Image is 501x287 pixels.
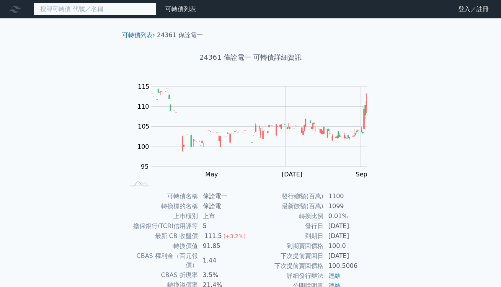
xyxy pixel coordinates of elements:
tspan: Sep [356,171,367,178]
td: 100.0 [324,241,376,251]
td: 轉換標的名稱 [125,201,198,211]
td: 發行日 [251,221,324,231]
td: 下次提前賣回日 [251,251,324,261]
td: 偉詮電 [198,201,251,211]
td: 發行總額(百萬) [251,191,324,201]
td: 1100 [324,191,376,201]
td: 91.85 [198,241,251,251]
td: 最新 CB 收盤價 [125,231,198,241]
td: 100.5006 [324,261,376,271]
g: Chart [134,83,379,178]
td: CBAS 折現率 [125,270,198,280]
a: 可轉債列表 [122,31,153,39]
td: 偉詮電一 [198,191,251,201]
li: 24361 偉詮電一 [157,31,203,40]
tspan: 100 [137,143,149,150]
h1: 24361 偉詮電一 可轉債詳細資訊 [116,52,385,63]
tspan: [DATE] [282,171,302,178]
td: 轉換價值 [125,241,198,251]
td: 可轉債名稱 [125,191,198,201]
td: 擔保銀行/TCRI信用評等 [125,221,198,231]
td: [DATE] [324,231,376,241]
td: 0.01% [324,211,376,221]
tspan: 115 [138,83,150,90]
td: 1.44 [198,251,251,270]
a: 連結 [328,272,341,279]
td: 5 [198,221,251,231]
td: 最新餘額(百萬) [251,201,324,211]
tspan: 105 [138,123,150,130]
td: [DATE] [324,221,376,231]
td: 上市 [198,211,251,221]
td: [DATE] [324,251,376,261]
td: 下次提前賣回價格 [251,261,324,271]
tspan: May [205,171,218,178]
td: 上市櫃別 [125,211,198,221]
li: › [122,31,155,40]
tspan: 95 [141,163,149,170]
td: 轉換比例 [251,211,324,221]
a: 登入／註冊 [452,3,495,15]
input: 搜尋可轉債 代號／名稱 [34,3,156,16]
td: CBAS 權利金（百元報價） [125,251,198,270]
td: 到期日 [251,231,324,241]
a: 可轉債列表 [165,5,196,13]
td: 詳細發行辦法 [251,271,324,281]
div: 111.5 [203,232,224,241]
tspan: 110 [137,103,149,110]
td: 到期賣回價格 [251,241,324,251]
td: 3.5% [198,270,251,280]
td: 1099 [324,201,376,211]
span: (+3.2%) [224,233,246,239]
